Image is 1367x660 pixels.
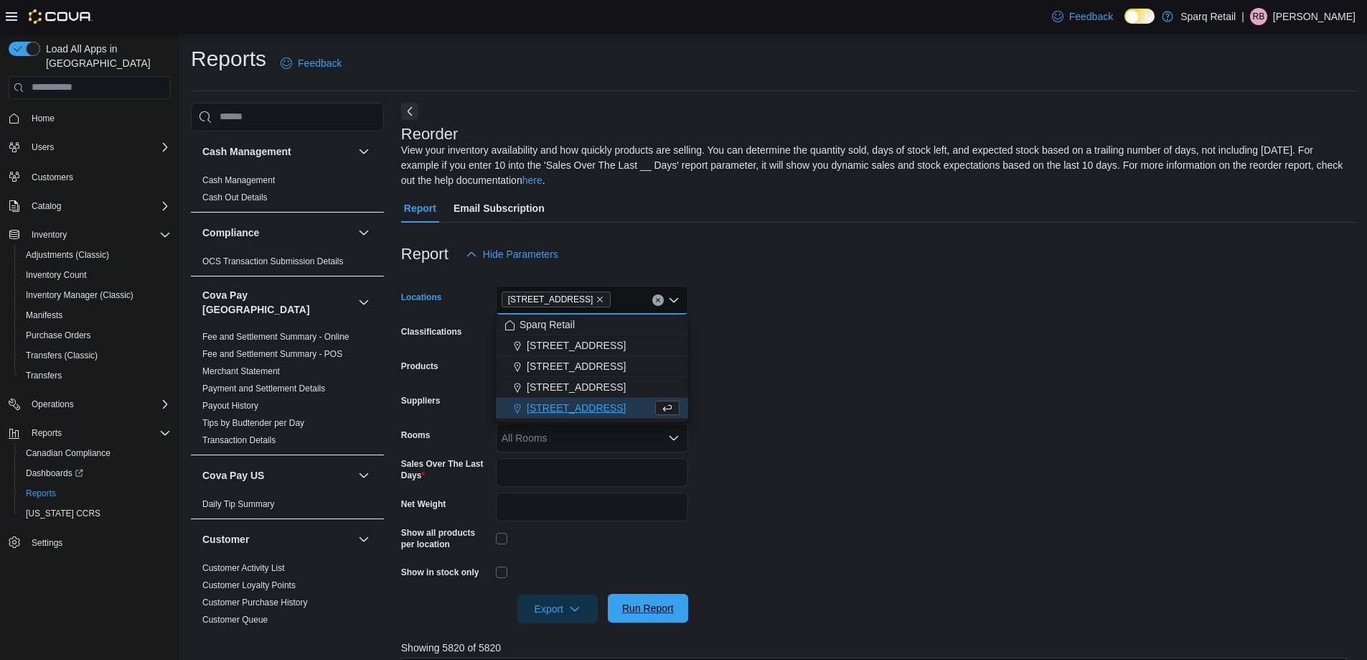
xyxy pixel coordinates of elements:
[202,614,268,626] span: Customer Queue
[14,443,177,463] button: Canadian Compliance
[20,505,106,522] a: [US_STATE] CCRS
[1241,8,1244,25] p: |
[522,175,542,186] a: here
[517,595,598,623] button: Export
[26,350,98,361] span: Transfers (Classic)
[26,289,133,301] span: Inventory Manager (Classic)
[26,249,109,261] span: Adjustments (Classic)
[20,445,171,462] span: Canadian Compliance
[1180,8,1236,25] p: Sparq Retail
[191,253,384,276] div: Compliance
[3,108,177,129] button: Home
[202,383,325,394] span: Payment and Settlement Details
[483,247,558,261] span: Hide Parameters
[191,559,384,651] div: Customer
[32,427,62,439] span: Reports
[20,266,93,284] a: Inventory Count
[26,226,171,243] span: Inventory
[460,240,564,269] button: Hide Parameters
[32,113,55,124] span: Home
[202,532,352,547] button: Customer
[526,595,589,623] span: Export
[202,332,349,342] a: Fee and Settlement Summary - Online
[202,288,352,317] button: Cova Pay [GEOGRAPHIC_DATA]
[26,488,56,499] span: Reports
[14,245,177,265] button: Adjustments (Classic)
[26,534,68,552] a: Settings
[191,172,384,212] div: Cash Management
[26,370,62,381] span: Transfers
[622,601,674,615] span: Run Report
[20,307,171,324] span: Manifests
[202,435,276,445] a: Transaction Details
[14,285,177,305] button: Inventory Manager (Classic)
[32,200,61,212] span: Catalog
[401,361,438,372] label: Products
[355,294,372,311] button: Cova Pay [GEOGRAPHIC_DATA]
[20,287,139,304] a: Inventory Manager (Classic)
[32,141,54,153] span: Users
[14,483,177,503] button: Reports
[1250,8,1267,25] div: Robert Brunsch
[401,395,441,406] label: Suppliers
[355,143,372,160] button: Cash Management
[20,367,171,384] span: Transfers
[202,598,308,608] a: Customer Purchase History
[668,294,680,306] button: Close list of options
[202,226,352,240] button: Compliance
[26,226,72,243] button: Inventory
[1046,2,1119,31] a: Feedback
[202,175,275,185] a: Cash Management
[202,563,285,573] a: Customer Activity List
[26,169,79,186] a: Customers
[40,42,171,70] span: Load All Apps in [GEOGRAPHIC_DATA]
[202,192,268,203] span: Cash Out Details
[202,400,258,412] span: Payout History
[1069,9,1113,24] span: Feedback
[275,49,347,78] a: Feedback
[26,310,62,321] span: Manifests
[20,465,89,482] a: Dashboards
[401,567,479,578] label: Show in stock only
[26,330,91,341] span: Purchase Orders
[496,398,688,419] button: [STREET_ADDRESS]
[401,498,446,510] label: Net Weight
[20,367,67,384] a: Transfers
[26,139,171,156] span: Users
[202,226,259,240] h3: Compliance
[527,401,626,415] span: [STREET_ADDRESS]
[32,172,73,183] span: Customers
[26,468,83,479] span: Dashboards
[26,534,171,552] span: Settings
[508,292,593,307] span: [STREET_ADDRESS]
[202,331,349,343] span: Fee and Settlement Summary - Online
[20,327,171,344] span: Purchase Orders
[32,537,62,549] span: Settings
[520,317,575,332] span: Sparq Retail
[401,326,462,338] label: Classifications
[496,356,688,377] button: [STREET_ADDRESS]
[14,463,177,483] a: Dashboards
[202,468,352,483] button: Cova Pay US
[26,109,171,127] span: Home
[32,399,74,410] span: Operations
[454,194,545,223] span: Email Subscription
[26,110,60,127] a: Home
[14,345,177,366] button: Transfers (Classic)
[202,499,275,509] a: Daily Tip Summary
[202,580,296,590] a: Customer Loyalty Points
[202,401,258,411] a: Payout History
[502,292,611,307] span: 340 Charlotte Street
[202,418,304,428] a: Tips by Budtender per Day
[202,175,275,186] span: Cash Management
[355,467,372,484] button: Cova Pay US
[401,126,458,143] h3: Reorder
[202,192,268,203] a: Cash Out Details
[20,266,171,284] span: Inventory Count
[20,246,171,264] span: Adjustments (Classic)
[191,45,266,73] h1: Reports
[401,641,1357,655] p: Showing 5820 of 5820
[202,615,268,625] a: Customer Queue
